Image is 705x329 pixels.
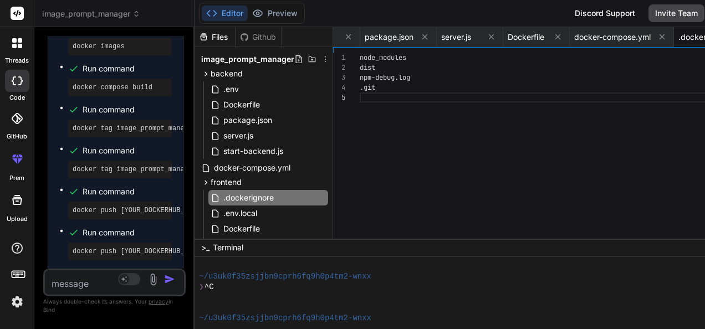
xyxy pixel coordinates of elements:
[222,191,275,204] span: .dockerignore
[568,4,642,22] div: Discord Support
[365,32,413,43] span: package.json
[222,129,254,142] span: server.js
[7,214,28,224] label: Upload
[213,242,243,253] span: Terminal
[43,296,186,315] p: Always double-check its answers. Your in Bind
[7,132,27,141] label: GitHub
[199,282,205,292] span: ❯
[147,273,160,286] img: attachment
[83,186,172,197] span: Run command
[202,6,248,21] button: Editor
[201,54,294,65] span: image_prompt_manager
[8,292,27,311] img: settings
[73,83,167,92] pre: docker compose build
[211,68,243,79] span: backend
[83,145,172,156] span: Run command
[222,98,261,111] span: Dockerfile
[73,42,167,51] pre: docker images
[9,93,25,102] label: code
[201,242,210,253] span: >_
[195,32,235,43] div: Files
[333,92,345,102] div: 5
[222,207,258,220] span: .env.local
[73,124,167,133] pre: docker tag image_prompt_manager-backend [YOUR_DOCKERHUB_USERNAME]/image-prompt-manager-backend:la...
[83,104,172,115] span: Run command
[360,73,410,82] span: npm-debug.log
[73,206,167,215] pre: docker push [YOUR_DOCKERHUB_USERNAME]/image-prompt-manager-backend:latest
[248,6,302,21] button: Preview
[9,173,24,183] label: prem
[164,274,175,285] img: icon
[508,32,544,43] span: Dockerfile
[73,247,167,256] pre: docker push [YOUR_DOCKERHUB_USERNAME]/image-prompt-manager-frontend:latest
[222,222,261,235] span: Dockerfile
[222,83,240,96] span: .env
[42,8,140,19] span: image_prompt_manager
[236,32,281,43] div: Github
[211,177,242,188] span: frontend
[149,298,168,305] span: privacy
[333,63,345,73] div: 2
[83,227,172,238] span: Run command
[205,282,214,292] span: ^C
[213,161,292,174] span: docker-compose.yml
[360,63,375,72] span: dist
[5,56,29,65] label: threads
[222,114,273,127] span: package.json
[83,63,172,74] span: Run command
[333,83,345,92] div: 4
[222,145,284,158] span: start-backend.js
[360,83,375,92] span: .git
[648,4,704,22] button: Invite Team
[441,32,471,43] span: server.js
[333,73,345,83] div: 3
[360,53,406,62] span: node_modules
[222,238,262,251] span: index.html
[333,53,345,63] div: 1
[199,313,371,323] span: ~/u3uk0f35zsjjbn9cprh6fq9h0p4tm2-wnxx
[574,32,651,43] span: docker-compose.yml
[73,165,167,174] pre: docker tag image_prompt_manager-frontend [YOUR_DOCKERHUB_USERNAME]/image-prompt-manager-frontend:...
[199,271,371,282] span: ~/u3uk0f35zsjjbn9cprh6fq9h0p4tm2-wnxx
